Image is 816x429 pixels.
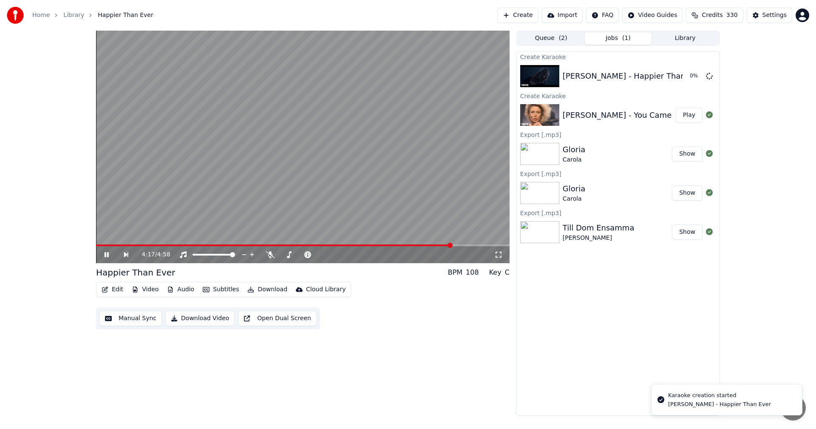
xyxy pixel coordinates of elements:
div: Carola [563,195,585,203]
div: 0 % [690,73,703,80]
button: Open Dual Screen [238,311,317,326]
button: Jobs [585,32,652,45]
div: Till Dom Ensamma [563,222,635,234]
button: Audio [164,284,198,295]
button: Download Video [165,311,235,326]
div: [PERSON_NAME] - You Came [563,109,671,121]
span: 330 [726,11,738,20]
span: ( 1 ) [622,34,631,43]
button: Subtitles [199,284,242,295]
button: Edit [98,284,127,295]
div: 108 [466,267,479,278]
div: Export [.mp3] [517,129,720,139]
button: Import [542,8,583,23]
img: youka [7,7,24,24]
div: Export [.mp3] [517,168,720,179]
div: C [505,267,510,278]
button: Play [676,108,703,123]
button: Credits330 [686,8,743,23]
div: Export [.mp3] [517,207,720,218]
button: Manual Sync [99,311,162,326]
a: Home [32,11,50,20]
div: [PERSON_NAME] - Happier Than Ever [563,70,705,82]
div: Karaoke creation started [668,391,771,400]
a: Library [63,11,84,20]
span: ( 2 ) [559,34,567,43]
div: Cloud Library [306,285,346,294]
div: Happier Than Ever [96,267,175,278]
button: Show [672,224,703,240]
button: Video Guides [622,8,683,23]
button: Download [244,284,291,295]
span: 4:58 [157,250,170,259]
div: Gloria [563,183,585,195]
div: Gloria [563,144,585,156]
nav: breadcrumb [32,11,153,20]
span: Credits [702,11,722,20]
button: Queue [518,32,585,45]
div: Create Karaoke [517,51,720,62]
div: Key [489,267,501,278]
button: Show [672,146,703,162]
div: BPM [448,267,462,278]
span: Happier Than Ever [98,11,153,20]
button: Settings [747,8,792,23]
button: Video [128,284,162,295]
div: Create Karaoke [517,91,720,101]
div: [PERSON_NAME] - Happier Than Ever [668,401,771,408]
div: / [142,250,162,259]
button: Library [652,32,719,45]
button: Create [497,8,538,23]
div: [PERSON_NAME] [563,234,635,242]
div: Carola [563,156,585,164]
div: Settings [762,11,787,20]
span: 4:17 [142,250,155,259]
button: Show [672,185,703,201]
button: FAQ [586,8,619,23]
